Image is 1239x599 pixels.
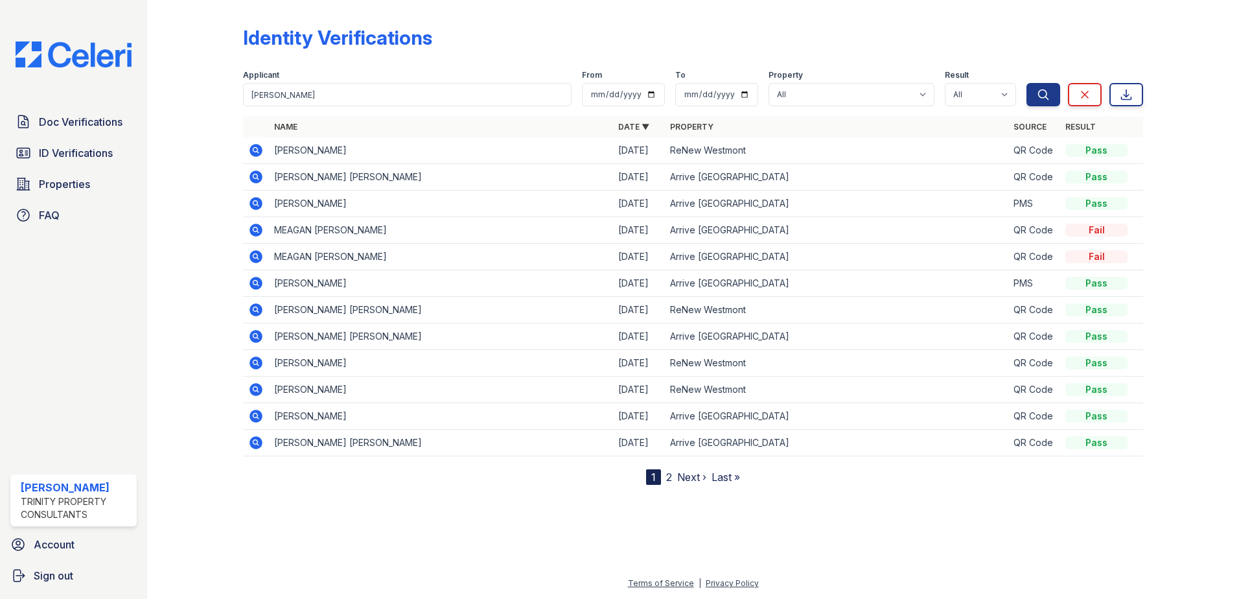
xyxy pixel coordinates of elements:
td: QR Code [1008,164,1060,191]
div: Pass [1065,277,1128,290]
td: [PERSON_NAME] [269,350,613,377]
td: QR Code [1008,297,1060,323]
a: Result [1065,122,1096,132]
td: [PERSON_NAME] [PERSON_NAME] [269,297,613,323]
a: Last » [712,471,740,484]
td: QR Code [1008,430,1060,456]
a: Privacy Policy [706,578,759,588]
td: [PERSON_NAME] [269,270,613,297]
td: ReNew Westmont [665,297,1009,323]
td: [DATE] [613,377,665,403]
td: QR Code [1008,323,1060,350]
td: [DATE] [613,403,665,430]
td: [PERSON_NAME] [269,137,613,164]
label: Result [945,70,969,80]
a: Sign out [5,563,142,589]
div: | [699,578,701,588]
td: ReNew Westmont [665,377,1009,403]
td: [DATE] [613,217,665,244]
a: Terms of Service [628,578,694,588]
td: QR Code [1008,377,1060,403]
div: Pass [1065,436,1128,449]
td: [PERSON_NAME] [PERSON_NAME] [269,323,613,350]
td: Arrive [GEOGRAPHIC_DATA] [665,164,1009,191]
td: Arrive [GEOGRAPHIC_DATA] [665,323,1009,350]
td: QR Code [1008,350,1060,377]
td: QR Code [1008,137,1060,164]
td: ReNew Westmont [665,137,1009,164]
div: Pass [1065,303,1128,316]
div: Trinity Property Consultants [21,495,132,521]
td: Arrive [GEOGRAPHIC_DATA] [665,430,1009,456]
span: ID Verifications [39,145,113,161]
a: 2 [666,471,672,484]
td: QR Code [1008,403,1060,430]
span: Properties [39,176,90,192]
a: Doc Verifications [10,109,137,135]
a: Account [5,532,142,558]
a: FAQ [10,202,137,228]
a: Properties [10,171,137,197]
td: [DATE] [613,244,665,270]
td: Arrive [GEOGRAPHIC_DATA] [665,217,1009,244]
label: Property [769,70,803,80]
img: CE_Logo_Blue-a8612792a0a2168367f1c8372b55b34899dd931a85d93a1a3d3e32e68fde9ad4.png [5,41,142,67]
div: [PERSON_NAME] [21,480,132,495]
td: ReNew Westmont [665,350,1009,377]
td: MEAGAN [PERSON_NAME] [269,217,613,244]
label: To [675,70,686,80]
td: [PERSON_NAME] [269,403,613,430]
td: [PERSON_NAME] [269,377,613,403]
td: QR Code [1008,217,1060,244]
td: MEAGAN [PERSON_NAME] [269,244,613,270]
div: 1 [646,469,661,485]
td: [DATE] [613,323,665,350]
td: Arrive [GEOGRAPHIC_DATA] [665,191,1009,217]
a: Date ▼ [618,122,649,132]
a: ID Verifications [10,140,137,166]
a: Next › [677,471,706,484]
span: FAQ [39,207,60,223]
div: Pass [1065,197,1128,210]
div: Pass [1065,410,1128,423]
label: From [582,70,602,80]
td: [DATE] [613,297,665,323]
a: Property [670,122,713,132]
span: Doc Verifications [39,114,122,130]
td: [DATE] [613,164,665,191]
td: Arrive [GEOGRAPHIC_DATA] [665,244,1009,270]
td: PMS [1008,191,1060,217]
td: [PERSON_NAME] [PERSON_NAME] [269,164,613,191]
td: [PERSON_NAME] [269,191,613,217]
td: [PERSON_NAME] [PERSON_NAME] [269,430,613,456]
div: Pass [1065,330,1128,343]
a: Source [1013,122,1047,132]
div: Pass [1065,170,1128,183]
td: [DATE] [613,350,665,377]
label: Applicant [243,70,279,80]
td: [DATE] [613,137,665,164]
div: Fail [1065,224,1128,237]
div: Pass [1065,357,1128,370]
td: [DATE] [613,430,665,456]
div: Fail [1065,250,1128,263]
td: [DATE] [613,191,665,217]
td: Arrive [GEOGRAPHIC_DATA] [665,403,1009,430]
div: Identity Verifications [243,26,432,49]
div: Pass [1065,144,1128,157]
span: Account [34,537,75,552]
td: Arrive [GEOGRAPHIC_DATA] [665,270,1009,297]
div: Pass [1065,383,1128,396]
td: [DATE] [613,270,665,297]
td: QR Code [1008,244,1060,270]
a: Name [274,122,297,132]
span: Sign out [34,568,73,583]
td: PMS [1008,270,1060,297]
input: Search by name or phone number [243,83,572,106]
